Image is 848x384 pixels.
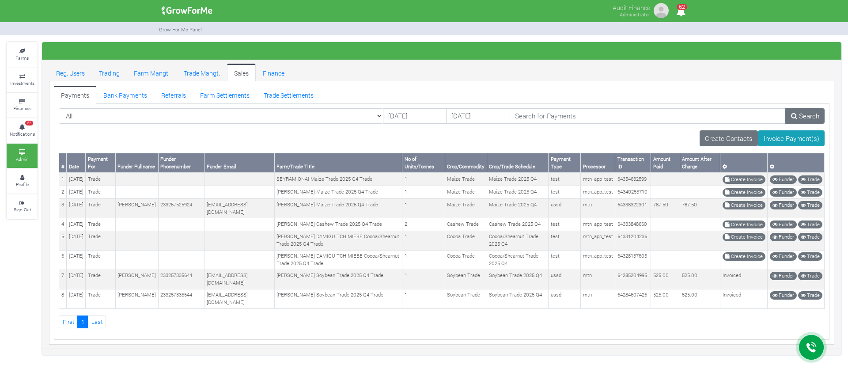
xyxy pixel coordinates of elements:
td: Cocoa/Shearnut Trade 2025 Q4 [487,231,549,250]
td: 787.50 [680,199,720,218]
td: 64333848660 [615,218,651,231]
td: [EMAIL_ADDRESS][DOMAIN_NAME] [204,199,274,218]
td: [EMAIL_ADDRESS][DOMAIN_NAME] [204,270,274,289]
td: [PERSON_NAME] DAMIGU TCHIMIEBE Cocoa/Shearnut Trade 2025 Q4 Trade [274,231,402,250]
td: [DATE] [67,173,86,186]
td: 64284607426 [615,289,651,308]
td: Maize Trade 2025 Q4 [487,186,549,199]
td: SEYRAM ONAI Maize Trade 2025 Q4 Trade [274,173,402,186]
img: growforme image [652,2,670,19]
td: [PERSON_NAME] [115,199,158,218]
td: ussd [549,270,581,289]
td: test [549,173,581,186]
span: 62 [677,4,687,10]
a: Trade [798,175,822,184]
th: Funder Phonenumber [158,153,204,173]
th: Funder Email [204,153,274,173]
small: Investments [10,80,34,86]
td: 1 [402,270,445,289]
a: Funder [770,252,797,261]
td: Trade [86,199,116,218]
td: Trade [86,173,116,186]
td: 233257525924 [158,199,204,218]
a: First [59,316,78,328]
td: 7 [59,270,67,289]
td: mtn_app_test [581,250,615,270]
td: 1 [402,289,445,308]
td: Cashew Trade [445,218,487,231]
a: Invoice Payment(s) [758,130,825,146]
td: 64328137605 [615,250,651,270]
td: 64338322301 [615,199,651,218]
th: Funder Fullname [115,153,158,173]
a: Referrals [154,86,193,103]
a: Finance [256,64,291,81]
td: Maize Trade 2025 Q4 [487,173,549,186]
td: test [549,186,581,199]
img: growforme image [159,2,216,19]
a: Create Invoice [723,175,765,184]
a: Funder [770,201,797,209]
td: [PERSON_NAME] Maize Trade 2025 Q4 Trade [274,199,402,218]
a: Trade Settlements [257,86,321,103]
td: [PERSON_NAME] Soybean Trade 2025 Q4 Trade [274,270,402,289]
td: 4 [59,218,67,231]
td: 1 [59,173,67,186]
a: Create Invoice [723,233,765,241]
td: [PERSON_NAME] [115,289,158,308]
td: Maize Trade 2025 Q4 [487,199,549,218]
small: Grow For Me Panel [159,26,202,33]
td: Trade [86,270,116,289]
td: 1 [402,186,445,199]
td: Invoiced [720,289,768,308]
a: Trade [798,233,822,241]
a: Farms [7,42,38,67]
a: Finances [7,93,38,118]
small: Sign Out [14,206,31,213]
td: 1 [402,199,445,218]
td: Maize Trade [445,199,487,218]
td: mtn_app_test [581,173,615,186]
td: [DATE] [67,231,86,250]
small: Finances [13,105,31,111]
td: [DATE] [67,186,86,199]
td: [DATE] [67,250,86,270]
a: Create Contacts [700,130,758,146]
a: Funder [770,175,797,184]
th: Transaction ID [615,153,651,173]
th: Crop/Trade Schedule [487,153,549,173]
small: Notifications [10,131,35,137]
td: ussd [549,289,581,308]
a: Create Invoice [723,252,765,261]
a: Investments [7,68,38,92]
td: [PERSON_NAME] Maize Trade 2025 Q4 Trade [274,186,402,199]
th: Processor [581,153,615,173]
td: 525.00 [680,289,720,308]
th: Crop/Commodity [445,153,487,173]
td: [DATE] [67,270,86,289]
a: Funder [770,233,797,241]
th: No of Units/Tonnes [402,153,445,173]
a: Funder [770,272,797,280]
td: 64354632599 [615,173,651,186]
td: 525.00 [651,289,680,308]
td: Cocoa Trade [445,231,487,250]
a: Trade [798,252,822,261]
td: 2 [402,218,445,231]
td: test [549,218,581,231]
td: [DATE] [67,289,86,308]
td: 8 [59,289,67,308]
td: Trade [86,250,116,270]
td: 1 [402,173,445,186]
td: Soybean Trade [445,289,487,308]
td: [PERSON_NAME] DAMIGU TCHIMIEBE Cocoa/Shearnut Trade 2025 Q4 Trade [274,250,402,270]
td: test [549,250,581,270]
a: Create Invoice [723,201,765,209]
td: Maize Trade [445,173,487,186]
td: 1 [402,231,445,250]
td: [PERSON_NAME] Cashew Trade 2025 Q4 Trade [274,218,402,231]
a: Trade [798,272,822,280]
small: Administrator [620,11,650,18]
td: test [549,231,581,250]
a: Reg. Users [49,64,92,81]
